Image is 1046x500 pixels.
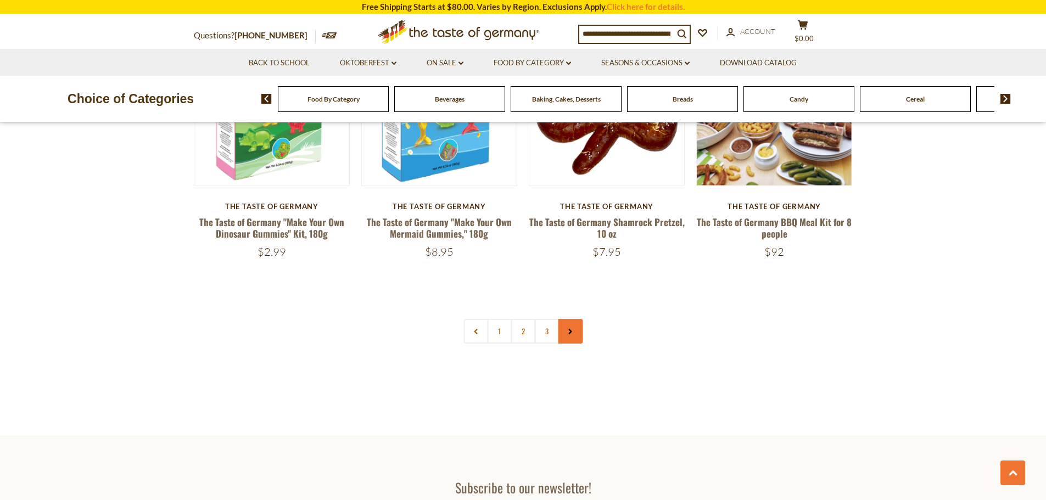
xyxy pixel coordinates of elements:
div: The Taste of Germany [529,202,685,211]
img: next arrow [1000,94,1011,104]
a: 1 [487,319,512,344]
div: The Taste of Germany [696,202,853,211]
a: Baking, Cakes, Desserts [532,95,601,103]
a: Seasons & Occasions [601,57,690,69]
a: Beverages [435,95,465,103]
a: The Taste of Germany "Make Your Own Dinosaur Gummies" Kit, 180g [199,215,344,240]
div: The Taste of Germany [361,202,518,211]
p: Questions? [194,29,316,43]
a: On Sale [427,57,463,69]
a: Oktoberfest [340,57,396,69]
h3: Subscribe to our newsletter! [362,479,684,496]
div: The Taste of Germany [194,202,350,211]
a: Candy [790,95,808,103]
a: Click here for details. [607,2,685,12]
span: $7.95 [592,245,621,259]
a: 3 [534,319,559,344]
a: [PHONE_NUMBER] [234,30,307,40]
span: Account [740,27,775,36]
a: Food By Category [494,57,571,69]
a: The Taste of Germany BBQ Meal Kit for 8 people [697,215,852,240]
a: Download Catalog [720,57,797,69]
a: Account [726,26,775,38]
a: The Taste of Germany "Make Your Own Mermaid Gummies," 180g [367,215,512,240]
a: Cereal [906,95,925,103]
span: $8.95 [425,245,454,259]
span: $92 [764,245,784,259]
a: Food By Category [307,95,360,103]
a: The Taste of Germany Shamrock Pretzel, 10 oz [529,215,685,240]
a: Back to School [249,57,310,69]
a: Breads [673,95,693,103]
img: previous arrow [261,94,272,104]
span: $0.00 [795,34,814,43]
button: $0.00 [787,20,820,47]
a: 2 [511,319,535,344]
span: $2.99 [258,245,286,259]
